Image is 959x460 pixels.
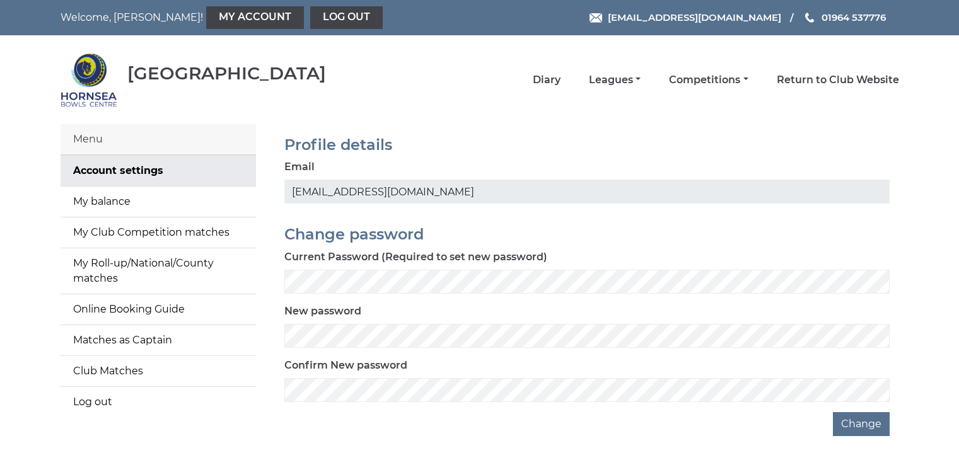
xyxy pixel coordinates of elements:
a: Log out [310,6,383,29]
span: 01964 537776 [822,11,886,23]
a: Matches as Captain [61,325,256,355]
label: Confirm New password [284,358,407,373]
img: Phone us [805,13,814,23]
a: My Roll-up/National/County matches [61,248,256,294]
a: Return to Club Website [777,73,899,87]
a: My Club Competition matches [61,217,256,248]
a: Leagues [589,73,641,87]
nav: Welcome, [PERSON_NAME]! [61,6,399,29]
a: Club Matches [61,356,256,386]
a: Account settings [61,156,256,186]
img: Email [590,13,602,23]
label: Current Password (Required to set new password) [284,250,547,265]
a: Diary [533,73,561,87]
a: Email [EMAIL_ADDRESS][DOMAIN_NAME] [590,10,781,25]
h2: Change password [284,226,890,243]
a: Phone us 01964 537776 [803,10,886,25]
label: New password [284,304,361,319]
a: Online Booking Guide [61,294,256,325]
a: Log out [61,387,256,417]
span: [EMAIL_ADDRESS][DOMAIN_NAME] [608,11,781,23]
a: My Account [206,6,304,29]
a: My balance [61,187,256,217]
button: Change [833,412,890,436]
label: Email [284,159,315,175]
div: [GEOGRAPHIC_DATA] [127,64,326,83]
div: Menu [61,124,256,155]
h2: Profile details [284,137,890,153]
a: Competitions [669,73,748,87]
img: Hornsea Bowls Centre [61,52,117,108]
